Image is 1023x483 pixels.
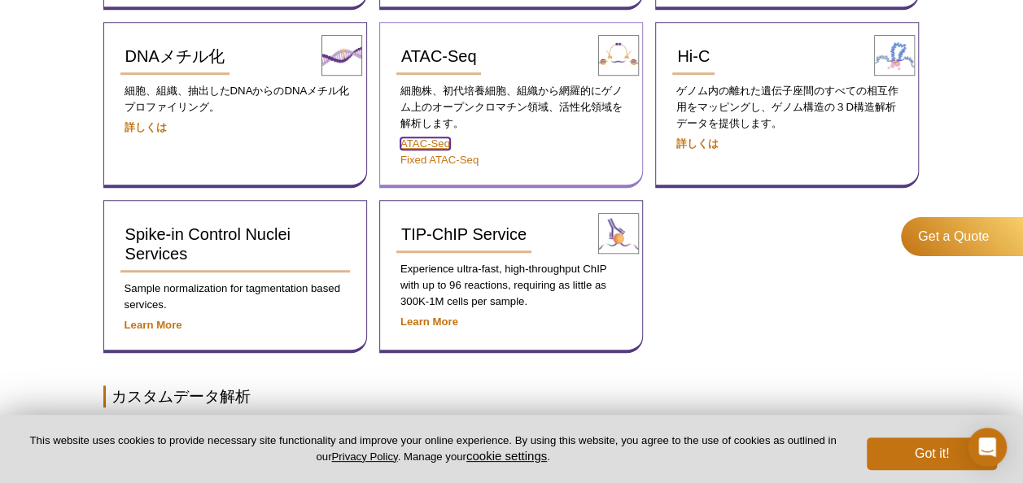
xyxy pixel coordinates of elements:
[401,47,477,65] span: ATAC-Seq
[672,83,902,132] p: ゲノム内の離れた遺伝子座間のすべての相互作用をマッピングし、ゲノム構造の３D構造解析データを提供します。
[103,385,920,407] h2: カスタムデータ解析
[901,217,1023,256] a: Get a Quote
[677,47,710,65] span: Hi-C
[401,225,527,243] span: TIP-ChIP Service
[466,449,547,463] button: cookie settings
[120,83,350,115] p: 細胞、組織、抽出したDNAからのDNAメチル化プロファイリング。
[125,47,225,65] span: DNAメチル化
[396,39,482,75] a: ATAC-Seq
[331,450,397,463] a: Privacy Policy
[120,217,350,272] a: Spike-in Control Nuclei Services
[867,437,997,470] button: Got it!
[125,319,182,331] a: Learn More
[874,35,915,76] img: Hi-C Service
[26,433,840,464] p: This website uses cookies to provide necessary site functionality and improve your online experie...
[125,121,167,133] a: 詳しくは
[120,281,350,313] p: Sample normalization for tagmentation based services.
[396,83,626,132] p: 細胞株、初代培養細胞、組織から網羅的にゲノム上のオープンクロマチン領域、活性化領域を解析します。
[321,35,362,76] img: DNA Methylation Services
[598,213,639,254] img: TIP-ChIP Service
[400,154,479,166] a: Fixed ATAC-Seq
[968,428,1007,467] div: Open Intercom Messenger
[672,39,715,75] a: Hi-C
[120,39,230,75] a: DNAメチル化
[396,217,531,253] a: TIP-ChIP Service
[676,137,719,150] a: 詳しくは
[125,225,291,263] span: Spike-in Control Nuclei Services
[400,137,450,150] a: ATAC-Seq
[396,261,626,310] p: Experience ultra-fast, high-throughput ChIP with up to 96 reactions, requiring as little as 300K-...
[598,35,639,76] img: ATAC-Seq Services
[400,315,458,328] a: Learn More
